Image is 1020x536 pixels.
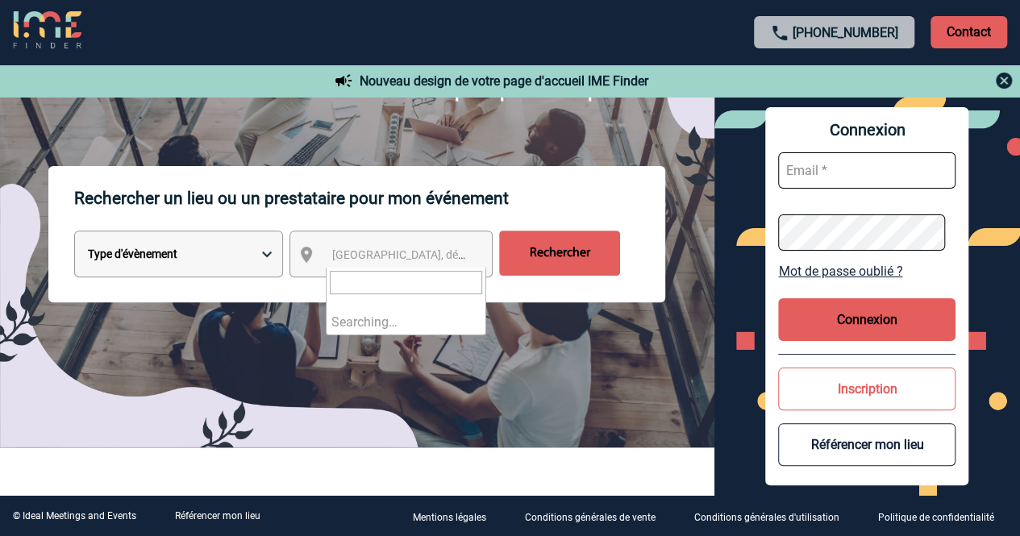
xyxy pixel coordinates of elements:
span: Connexion [778,120,955,139]
a: Conditions générales de vente [512,509,681,524]
img: call-24-px.png [770,23,789,43]
p: Conditions générales d'utilisation [694,512,839,523]
p: Politique de confidentialité [878,512,994,523]
a: Mot de passe oublié ? [778,264,955,279]
a: [PHONE_NUMBER] [793,25,898,40]
a: Conditions générales d'utilisation [681,509,865,524]
span: [GEOGRAPHIC_DATA], département, région... [332,248,556,261]
p: Mentions légales [413,512,486,523]
li: Searching… [327,310,485,334]
p: Contact [930,16,1007,48]
a: Référencer mon lieu [175,510,260,521]
a: Mentions légales [400,509,512,524]
button: Référencer mon lieu [778,423,955,466]
p: Rechercher un lieu ou un prestataire pour mon événement [74,166,665,231]
input: Email * [778,152,955,189]
p: Conditions générales de vente [525,512,656,523]
input: Rechercher [499,231,620,276]
button: Inscription [778,368,955,410]
div: © Ideal Meetings and Events [13,510,136,521]
button: Connexion [778,298,955,341]
a: Politique de confidentialité [865,509,1020,524]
